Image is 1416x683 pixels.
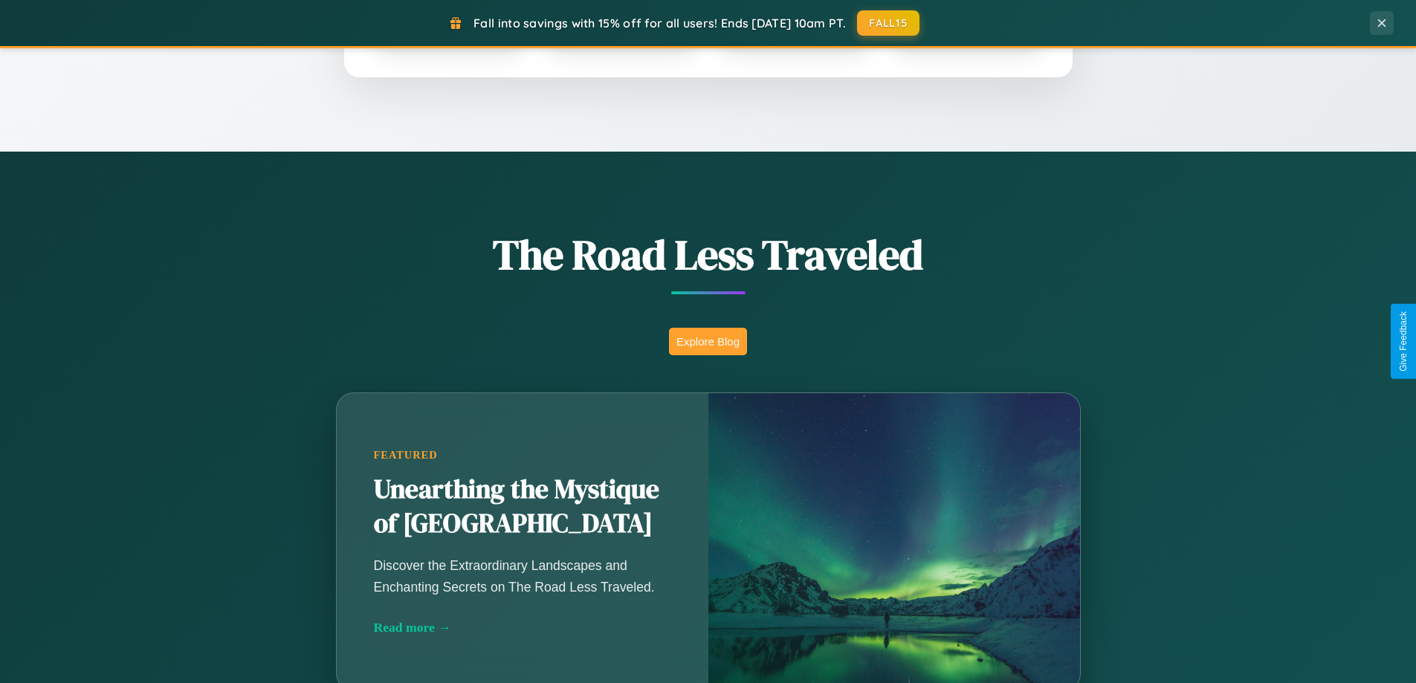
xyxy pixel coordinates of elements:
p: Discover the Extraordinary Landscapes and Enchanting Secrets on The Road Less Traveled. [374,555,671,597]
h1: The Road Less Traveled [262,226,1154,283]
div: Featured [374,449,671,462]
h2: Unearthing the Mystique of [GEOGRAPHIC_DATA] [374,473,671,541]
button: Explore Blog [669,328,747,355]
span: Fall into savings with 15% off for all users! Ends [DATE] 10am PT. [473,16,846,30]
div: Read more → [374,620,671,635]
div: Give Feedback [1398,311,1409,372]
button: FALL15 [857,10,919,36]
